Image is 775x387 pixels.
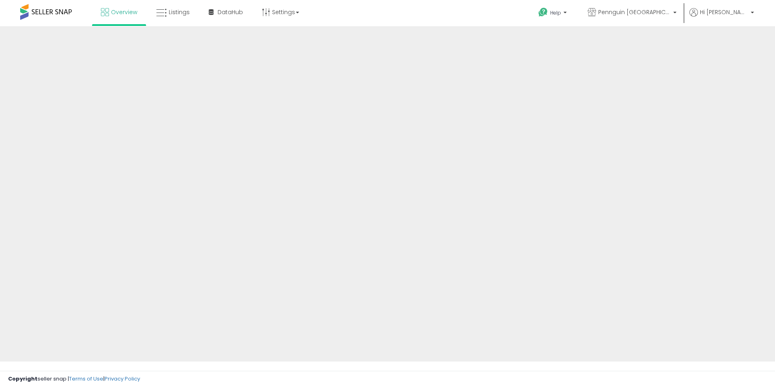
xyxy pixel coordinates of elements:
a: Help [532,1,575,26]
span: Overview [111,8,137,16]
a: Hi [PERSON_NAME] [689,8,754,26]
span: Listings [169,8,190,16]
span: Pennguin [GEOGRAPHIC_DATA] [598,8,671,16]
span: DataHub [218,8,243,16]
span: Help [550,9,561,16]
span: Hi [PERSON_NAME] [700,8,748,16]
i: Get Help [538,7,548,17]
